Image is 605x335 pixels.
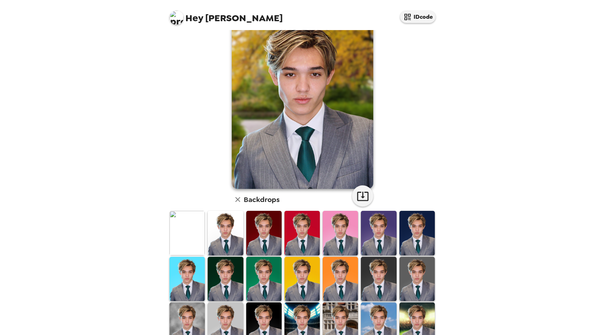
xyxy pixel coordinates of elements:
[232,12,373,189] img: user
[400,11,436,23] button: IDcode
[244,194,280,205] h6: Backdrops
[169,211,205,255] img: Original
[169,7,283,23] span: [PERSON_NAME]
[185,12,203,24] span: Hey
[169,11,184,25] img: profile pic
